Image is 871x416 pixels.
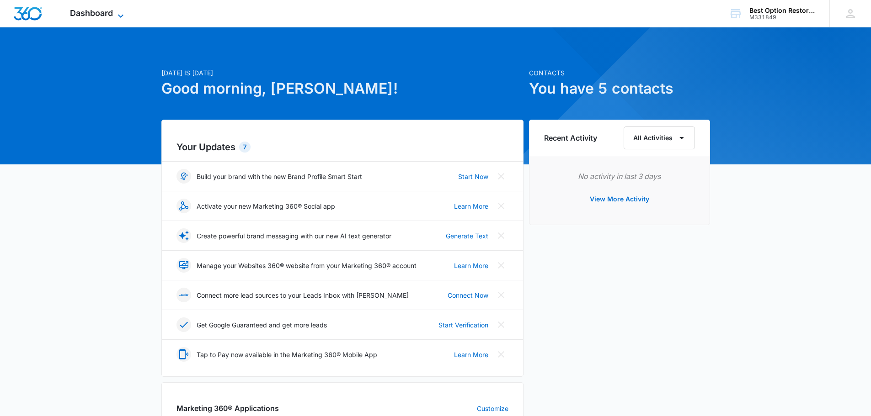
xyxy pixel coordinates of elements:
[176,140,508,154] h2: Your Updates
[544,132,597,143] h6: Recent Activity
[494,288,508,302] button: Close
[454,350,488,359] a: Learn More
[749,7,816,14] div: account name
[544,171,695,182] p: No activity in last 3 days
[494,169,508,184] button: Close
[239,142,251,153] div: 7
[438,320,488,330] a: Start Verification
[529,78,710,100] h1: You have 5 contacts
[448,290,488,300] a: Connect Now
[161,78,524,100] h1: Good morning, [PERSON_NAME]!
[161,68,524,78] p: [DATE] is [DATE]
[197,172,362,181] p: Build your brand with the new Brand Profile Smart Start
[494,199,508,213] button: Close
[494,258,508,273] button: Close
[529,68,710,78] p: Contacts
[494,228,508,243] button: Close
[477,404,508,413] a: Customize
[176,403,279,414] h2: Marketing 360® Applications
[197,320,327,330] p: Get Google Guaranteed and get more leads
[581,188,658,210] button: View More Activity
[446,231,488,241] a: Generate Text
[70,8,113,18] span: Dashboard
[197,261,417,270] p: Manage your Websites 360® website from your Marketing 360® account
[624,126,695,149] button: All Activities
[197,290,409,300] p: Connect more lead sources to your Leads Inbox with [PERSON_NAME]
[197,201,335,211] p: Activate your new Marketing 360® Social app
[197,231,391,241] p: Create powerful brand messaging with our new AI text generator
[454,261,488,270] a: Learn More
[494,347,508,362] button: Close
[494,317,508,332] button: Close
[458,172,488,181] a: Start Now
[749,14,816,21] div: account id
[197,350,377,359] p: Tap to Pay now available in the Marketing 360® Mobile App
[454,201,488,211] a: Learn More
